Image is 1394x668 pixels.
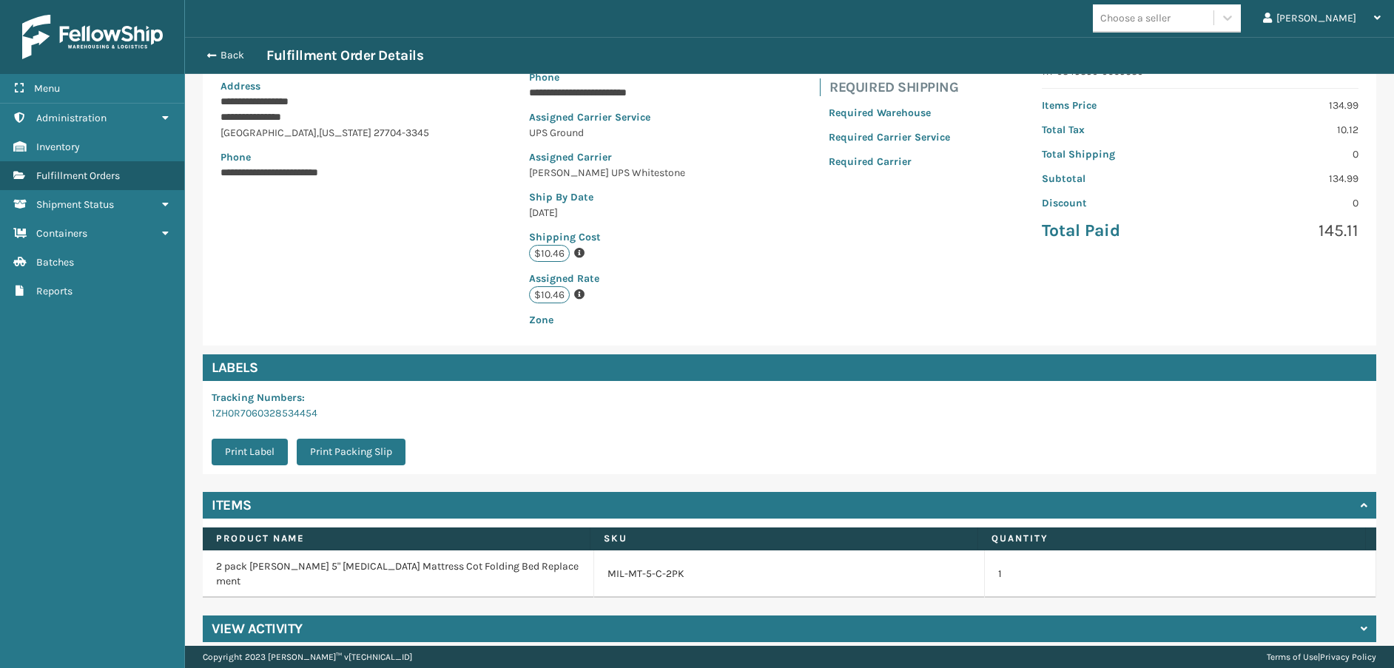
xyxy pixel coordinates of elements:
h4: Required Shipping [829,78,959,96]
td: 2 pack [PERSON_NAME] 5" [MEDICAL_DATA] Mattress Cot Folding Bed Replacement [203,550,594,598]
span: , [317,126,319,139]
span: Tracking Numbers : [212,391,305,404]
p: Copyright 2023 [PERSON_NAME]™ v [TECHNICAL_ID] [203,646,412,668]
p: 10.12 [1209,122,1358,138]
p: Ship By Date [529,189,738,205]
span: Batches [36,256,74,269]
p: $10.46 [529,245,570,262]
a: Terms of Use [1267,652,1318,662]
span: Reports [36,285,73,297]
span: Administration [36,112,107,124]
p: Items Price [1042,98,1191,113]
p: 145.11 [1209,220,1358,242]
a: MIL-MT-5-C-2PK [607,567,684,581]
p: Shipping Cost [529,229,738,245]
img: logo [22,15,163,59]
p: Assigned Rate [529,271,738,286]
h4: Labels [203,354,1376,381]
h4: Items [212,496,252,514]
p: Phone [220,149,437,165]
span: Shipment Status [36,198,114,211]
p: [PERSON_NAME] UPS Whitestone [529,165,738,181]
a: 1ZH0R7060328534454 [212,407,317,419]
h3: Fulfillment Order Details [266,47,423,64]
p: 0 [1209,195,1358,211]
h4: View Activity [212,620,303,638]
p: 0 [1209,146,1358,162]
p: Required Warehouse [829,105,950,121]
button: Print Packing Slip [297,439,405,465]
div: | [1267,646,1376,668]
p: 134.99 [1209,171,1358,186]
a: Privacy Policy [1320,652,1376,662]
button: Print Label [212,439,288,465]
button: Back [198,49,266,62]
label: Quantity [991,532,1352,545]
p: Discount [1042,195,1191,211]
p: Assigned Carrier Service [529,109,738,125]
span: Menu [34,82,60,95]
p: UPS Ground [529,125,738,141]
span: Address [220,80,260,92]
span: [US_STATE] [319,126,371,139]
p: Required Carrier [829,154,950,169]
p: Subtotal [1042,171,1191,186]
p: Assigned Carrier [529,149,738,165]
p: Zone [529,312,738,328]
span: Inventory [36,141,80,153]
label: Product Name [216,532,576,545]
p: Phone [529,70,738,85]
p: 134.99 [1209,98,1358,113]
span: 27704-3345 [374,126,429,139]
p: Total Shipping [1042,146,1191,162]
span: Fulfillment Orders [36,169,120,182]
span: [GEOGRAPHIC_DATA] [220,126,317,139]
div: Choose a seller [1100,10,1171,26]
span: Containers [36,227,87,240]
td: 1 [985,550,1376,598]
p: Total Paid [1042,220,1191,242]
p: [DATE] [529,205,738,220]
label: SKU [604,532,964,545]
p: Total Tax [1042,122,1191,138]
p: $10.46 [529,286,570,303]
p: Required Carrier Service [829,129,950,145]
